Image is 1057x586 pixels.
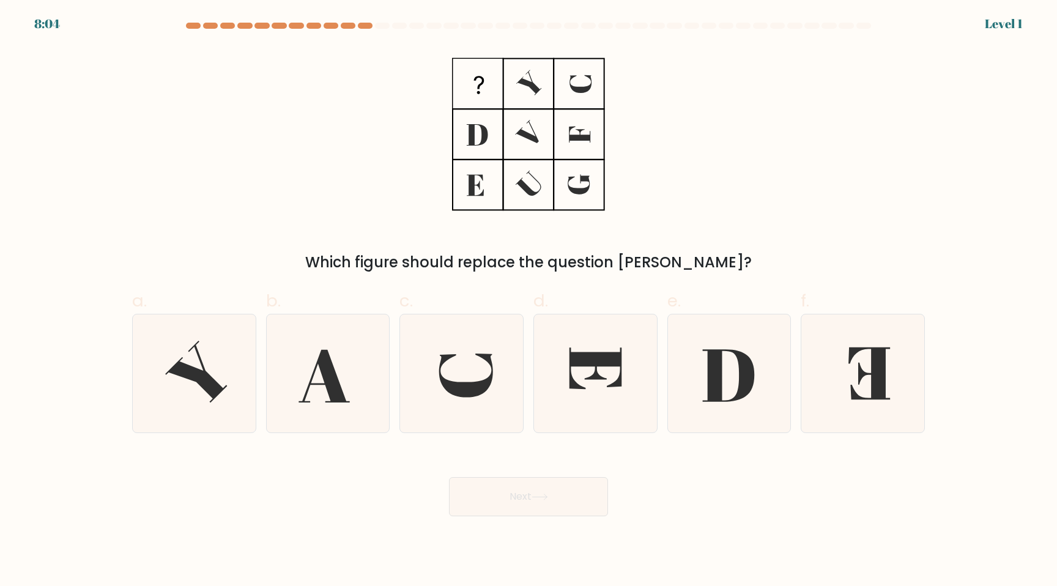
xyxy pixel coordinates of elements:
[449,477,608,516] button: Next
[399,289,413,313] span: c.
[667,289,681,313] span: e.
[266,289,281,313] span: b.
[132,289,147,313] span: a.
[533,289,548,313] span: d.
[139,251,918,273] div: Which figure should replace the question [PERSON_NAME]?
[34,15,60,33] div: 8:04
[801,289,809,313] span: f.
[985,15,1023,33] div: Level 1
